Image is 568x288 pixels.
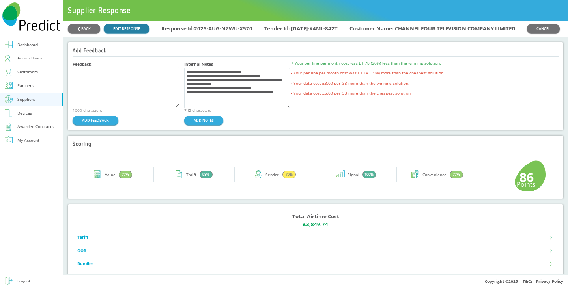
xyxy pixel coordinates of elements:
[348,173,359,177] span: Signal
[105,173,116,177] span: Value
[514,171,534,181] h1: 86
[17,82,34,89] div: Partners
[291,59,510,67] li: Your per line per month cost was £1.78 (20%) less than the winning solution.
[77,244,554,257] li: OOB
[17,68,38,76] div: Customers
[349,25,516,32] div: Customer Name: CHANNEL FOUR TELEVISION COMPANY LIMITED
[68,24,100,33] button: ❮ BACK
[161,25,252,32] div: Response Id: 2025-AUG-NZWU-X570
[17,41,38,48] div: Dashboard
[104,24,149,33] a: EDIT RESPONSE
[291,80,292,86] span: -
[291,69,510,77] li: Your per line per month cost was £1.14 (19%) more than the cheapest solution.
[265,173,279,177] span: Service
[63,274,568,288] div: Copyright © 2025
[184,116,223,125] button: ADD NOTES
[186,173,196,177] span: Tariff
[119,171,132,178] div: 77%
[73,116,118,125] button: ADD FEEDBACK
[17,96,35,103] div: Suppliers
[450,171,463,178] div: 77%
[17,54,42,62] div: Admin Users
[291,60,293,66] span: +
[17,137,39,144] div: My Account
[73,108,102,113] span: 1000 characters
[73,141,92,147] h2: Scoring
[73,48,106,53] h2: Add Feedback
[184,62,291,67] h4: Internal Notes
[514,181,538,188] div: Points
[200,171,213,178] div: 98%
[362,171,376,178] div: 100%
[73,62,179,67] h4: Feedback
[17,277,30,285] div: Logout
[77,271,554,284] li: Sim Only
[292,213,339,220] p: Total Airtime Cost
[523,279,532,284] a: T&Cs
[291,80,510,87] li: Your data cost £3.00 per GB more than the winning solution.
[282,171,296,178] div: 70%
[422,173,447,177] span: Convenience
[17,123,54,130] div: Awarded Contracts
[527,24,560,33] a: CANCEL
[77,257,554,271] li: Bundles
[291,70,292,76] span: -
[536,279,563,284] a: Privacy Policy
[77,231,554,244] li: Tariff
[291,89,510,97] li: Your data cost £5.00 per GB more than the cheapest solution.
[303,221,328,228] span: £3,849.74
[264,25,338,32] div: Tender Id: [DATE]-X4ML-842T
[2,2,60,31] img: Predict Mobile
[184,108,211,113] span: 742 characters
[291,90,292,96] span: -
[17,110,32,117] div: Devices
